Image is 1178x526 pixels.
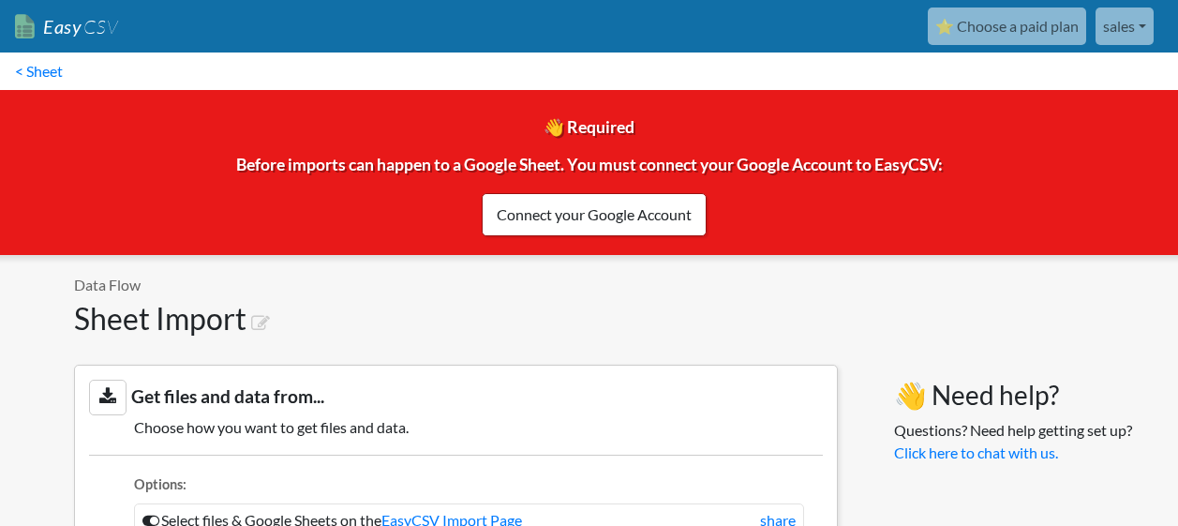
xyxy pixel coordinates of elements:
h3: 👋 Need help? [894,380,1132,412]
a: EasyCSV [15,8,118,46]
span: 👋 Required Before imports can happen to a Google Sheet. You must connect your Google Account to E... [236,117,943,218]
p: Data Flow [74,274,838,296]
li: Options: [134,474,804,500]
span: CSV [82,15,118,38]
a: Connect your Google Account [482,193,707,236]
p: Questions? Need help getting set up? [894,419,1132,464]
h5: Choose how you want to get files and data. [89,418,823,436]
a: Click here to chat with us. [894,443,1058,461]
h3: Get files and data from... [89,380,823,414]
a: sales [1096,8,1154,45]
h1: Sheet Import [74,301,838,337]
a: ⭐ Choose a paid plan [928,8,1086,45]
